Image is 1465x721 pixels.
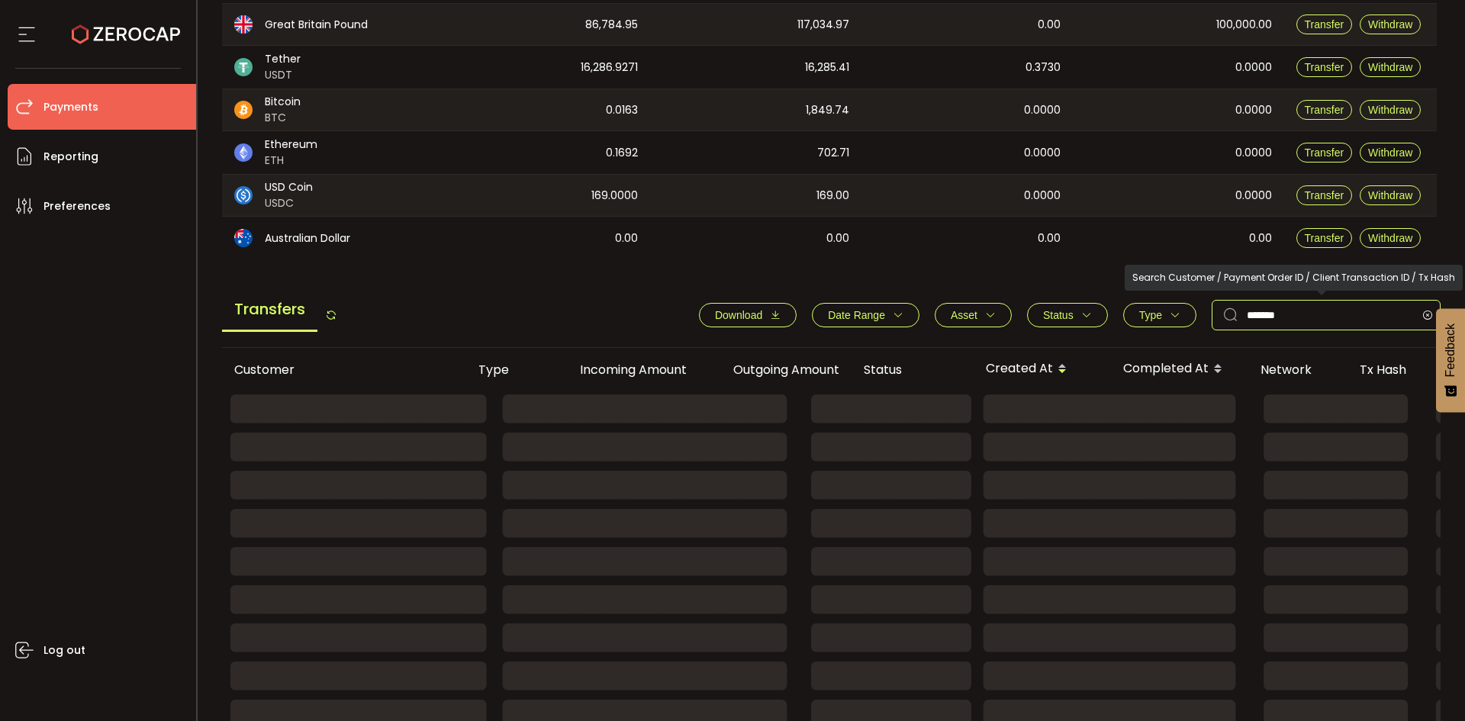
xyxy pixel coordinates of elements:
span: 0.0000 [1235,59,1272,76]
div: Outgoing Amount [699,361,852,378]
span: Australian Dollar [265,230,350,246]
span: 169.0000 [591,187,638,204]
span: Bitcoin [265,94,301,110]
span: Transfer [1305,232,1344,244]
span: Withdraw [1368,61,1412,73]
button: Withdraw [1360,14,1421,34]
span: Log out [43,639,85,661]
button: Transfer [1296,14,1353,34]
span: Transfer [1305,18,1344,31]
span: USDT [265,67,301,83]
button: Transfer [1296,57,1353,77]
span: 0.0000 [1024,187,1061,204]
button: Withdraw [1360,100,1421,120]
span: Download [715,309,762,321]
span: Transfers [222,288,317,332]
span: Reporting [43,146,98,168]
span: 0.0000 [1235,101,1272,119]
span: 16,286.9271 [581,59,638,76]
span: USD Coin [265,179,313,195]
span: Great Britain Pound [265,17,368,33]
span: 100,000.00 [1216,16,1272,34]
div: Search Customer / Payment Order ID / Client Transaction ID / Tx Hash [1125,265,1463,291]
span: 169.00 [816,187,849,204]
span: Preferences [43,195,111,217]
button: Asset [935,303,1012,327]
span: ETH [265,153,317,169]
span: Status [1043,309,1074,321]
span: Feedback [1444,323,1457,377]
div: Status [852,361,974,378]
span: 0.00 [1038,230,1061,247]
span: Transfer [1305,61,1344,73]
span: 16,285.41 [805,59,849,76]
span: 0.3730 [1025,59,1061,76]
button: Date Range [812,303,919,327]
div: Network [1248,361,1347,378]
span: Type [1139,309,1162,321]
img: gbp_portfolio.svg [234,15,253,34]
span: 0.0163 [606,101,638,119]
span: Date Range [828,309,885,321]
span: 1,849.74 [806,101,849,119]
div: Customer [222,361,466,378]
img: btc_portfolio.svg [234,101,253,119]
span: USDC [265,195,313,211]
img: usdt_portfolio.svg [234,58,253,76]
span: Transfer [1305,104,1344,116]
span: 0.0000 [1024,101,1061,119]
button: Transfer [1296,100,1353,120]
span: Tether [265,51,301,67]
span: 0.0000 [1235,144,1272,162]
button: Download [699,303,797,327]
img: eth_portfolio.svg [234,143,253,162]
button: Withdraw [1360,57,1421,77]
button: Transfer [1296,185,1353,205]
span: Withdraw [1368,189,1412,201]
button: Transfer [1296,143,1353,163]
iframe: Chat Widget [1389,648,1465,721]
div: Created At [974,356,1111,382]
div: Type [466,361,546,378]
span: BTC [265,110,301,126]
button: Feedback - Show survey [1436,308,1465,412]
span: 117,034.97 [797,16,849,34]
button: Withdraw [1360,185,1421,205]
span: Withdraw [1368,146,1412,159]
span: 0.0000 [1024,144,1061,162]
span: Withdraw [1368,18,1412,31]
span: Transfer [1305,189,1344,201]
div: Completed At [1111,356,1248,382]
button: Withdraw [1360,143,1421,163]
button: Status [1027,303,1108,327]
img: usdc_portfolio.svg [234,186,253,204]
span: Ethereum [265,137,317,153]
span: 0.00 [615,230,638,247]
span: Payments [43,96,98,118]
button: Transfer [1296,228,1353,248]
div: Incoming Amount [546,361,699,378]
span: 86,784.95 [585,16,638,34]
span: Withdraw [1368,232,1412,244]
span: 0.1692 [606,144,638,162]
span: 0.00 [826,230,849,247]
span: 0.0000 [1235,187,1272,204]
button: Type [1123,303,1196,327]
span: 702.71 [817,144,849,162]
span: Transfer [1305,146,1344,159]
img: aud_portfolio.svg [234,229,253,247]
button: Withdraw [1360,228,1421,248]
span: 0.00 [1249,230,1272,247]
span: Withdraw [1368,104,1412,116]
span: Asset [951,309,977,321]
span: 0.00 [1038,16,1061,34]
